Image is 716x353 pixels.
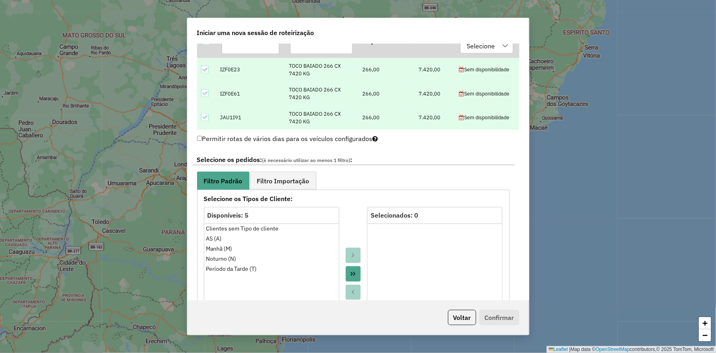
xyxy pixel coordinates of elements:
[346,266,361,282] button: Move All to Target
[206,255,336,264] div: Noturno (N)
[285,106,358,129] td: TOCO BAIADO 266 CX 7420 KG
[197,136,202,141] input: Permitir rotas de vários dias para os veículos configurados
[549,347,568,352] a: Leaflet
[415,106,455,129] td: 7.420,00
[358,106,415,129] td: 266,00
[358,58,415,81] td: 266,00
[415,82,455,106] td: 7.420,00
[285,82,358,106] td: TOCO BAIADO 266 CX 7420 KG
[285,58,358,81] td: TOCO BAIADO 266 CX 7420 KG
[459,90,515,98] div: Sem disponibilidade
[192,155,515,166] label: Selecione os pedidos: :
[459,67,464,73] i: 'Roteirizador.NaoPossuiAgenda' | translate
[464,38,498,54] div: Selecione
[358,82,415,106] td: 266,00
[459,115,464,120] i: 'Roteirizador.NaoPossuiAgenda' | translate
[371,211,499,220] div: Selecionados: 0
[208,211,336,220] div: Disponíveis: 5
[216,106,285,129] td: JAU1I91
[459,91,464,97] i: 'Roteirizador.NaoPossuiAgenda' | translate
[569,347,571,352] span: |
[262,157,351,163] span: (é necessário utilizar ao menos 1 filtro)
[699,329,711,341] a: Zoom out
[703,318,708,328] span: +
[703,330,708,340] span: −
[257,178,309,184] span: Filtro Importação
[459,66,515,73] div: Sem disponibilidade
[197,131,378,146] label: Permitir rotas de vários dias para os veículos configurados
[699,317,711,329] a: Zoom in
[199,194,508,204] strong: Selecione os Tipos de Cliente:
[197,28,314,37] span: Iniciar uma nova sessão de roteirização
[448,310,476,325] button: Voltar
[204,178,243,184] span: Filtro Padrão
[415,58,455,81] td: 7.420,00
[216,58,285,81] td: IZF0E23
[372,135,378,142] i: Selecione pelo menos um veículo
[206,245,336,253] div: Manhã (M)
[459,114,515,121] div: Sem disponibilidade
[206,225,336,233] div: Clientes sem Tipo de cliente
[206,235,336,243] div: AS (A)
[206,265,336,274] div: Período da Tarde (T)
[596,347,630,352] a: OpenStreetMap
[547,346,716,353] div: Map data © contributors,© 2025 TomTom, Microsoft
[216,82,285,106] td: IZF0E61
